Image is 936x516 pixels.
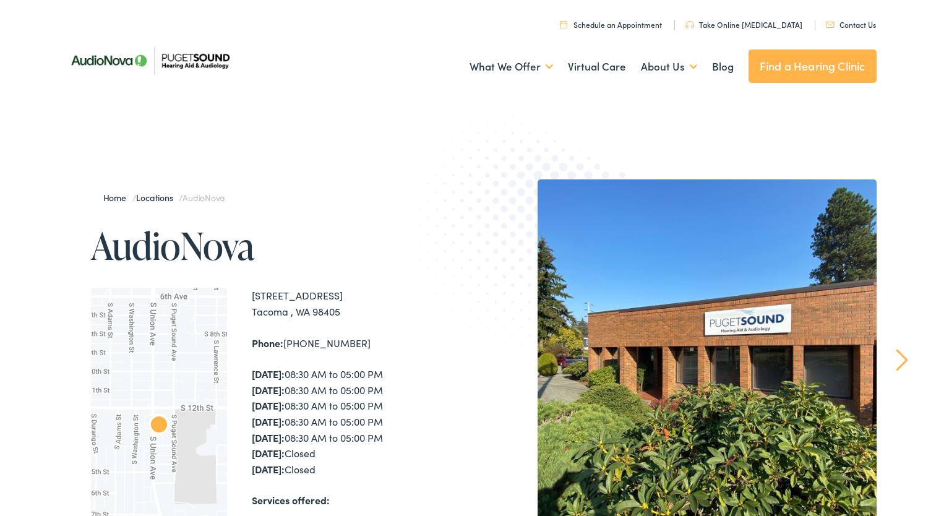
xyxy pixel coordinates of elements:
strong: [DATE]: [252,367,285,381]
a: Blog [712,44,734,90]
div: AudioNova [139,406,179,446]
a: About Us [641,44,697,90]
div: 08:30 AM to 05:00 PM 08:30 AM to 05:00 PM 08:30 AM to 05:00 PM 08:30 AM to 05:00 PM 08:30 AM to 0... [252,366,468,477]
strong: [DATE]: [252,398,285,412]
div: [PHONE_NUMBER] [252,335,468,351]
a: Take Online [MEDICAL_DATA] [685,19,802,30]
a: Home [103,191,132,204]
strong: [DATE]: [252,462,285,476]
img: utility icon [560,20,567,28]
strong: Services offered: [252,493,330,507]
a: Find a Hearing Clinic [749,49,877,83]
img: utility icon [685,21,694,28]
strong: [DATE]: [252,383,285,397]
a: Contact Us [826,19,876,30]
a: Schedule an Appointment [560,19,662,30]
strong: Phone: [252,336,283,350]
strong: [DATE]: [252,446,285,460]
strong: [DATE]: [252,431,285,444]
h1: AudioNova [91,225,468,266]
a: Next [896,349,908,371]
span: AudioNova [182,191,225,204]
a: Locations [136,191,179,204]
span: / / [103,191,225,204]
a: Virtual Care [568,44,626,90]
img: utility icon [826,22,835,28]
strong: [DATE]: [252,415,285,428]
a: What We Offer [470,44,553,90]
div: [STREET_ADDRESS] Tacoma , WA 98405 [252,288,468,319]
